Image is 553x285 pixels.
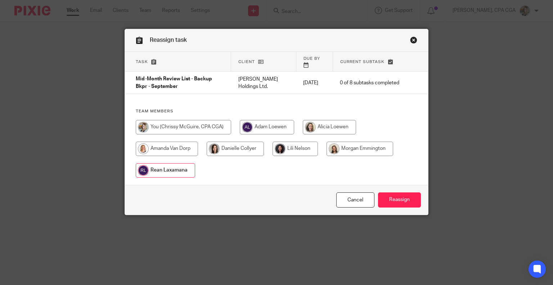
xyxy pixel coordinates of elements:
[238,76,289,90] p: [PERSON_NAME] Holdings Ltd.
[410,36,417,46] a: Close this dialog window
[150,37,187,43] span: Reassign task
[340,60,385,64] span: Current subtask
[378,192,421,208] input: Reassign
[303,79,325,86] p: [DATE]
[136,108,418,114] h4: Team members
[333,72,406,94] td: 0 of 8 subtasks completed
[336,192,374,208] a: Close this dialog window
[136,60,148,64] span: Task
[136,77,212,89] span: Mid-Month Review List - Backup Bkpr - September
[304,57,320,61] span: Due by
[238,60,255,64] span: Client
